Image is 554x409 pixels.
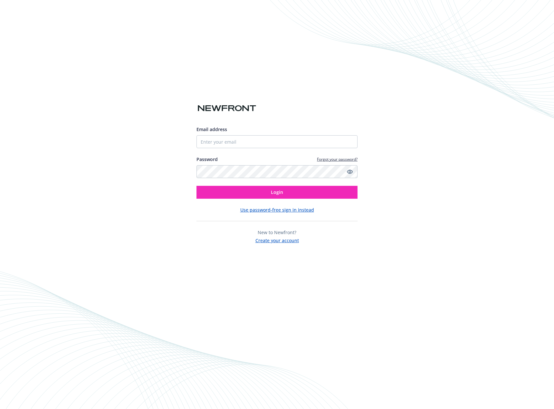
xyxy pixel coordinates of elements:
[196,103,257,114] img: Newfront logo
[196,156,218,163] label: Password
[258,229,296,235] span: New to Newfront?
[271,189,283,195] span: Login
[196,135,358,148] input: Enter your email
[317,157,358,162] a: Forgot your password?
[255,236,299,244] button: Create your account
[240,206,314,213] button: Use password-free sign in instead
[196,186,358,199] button: Login
[196,165,358,178] input: Enter your password
[346,168,354,176] a: Show password
[196,126,227,132] span: Email address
